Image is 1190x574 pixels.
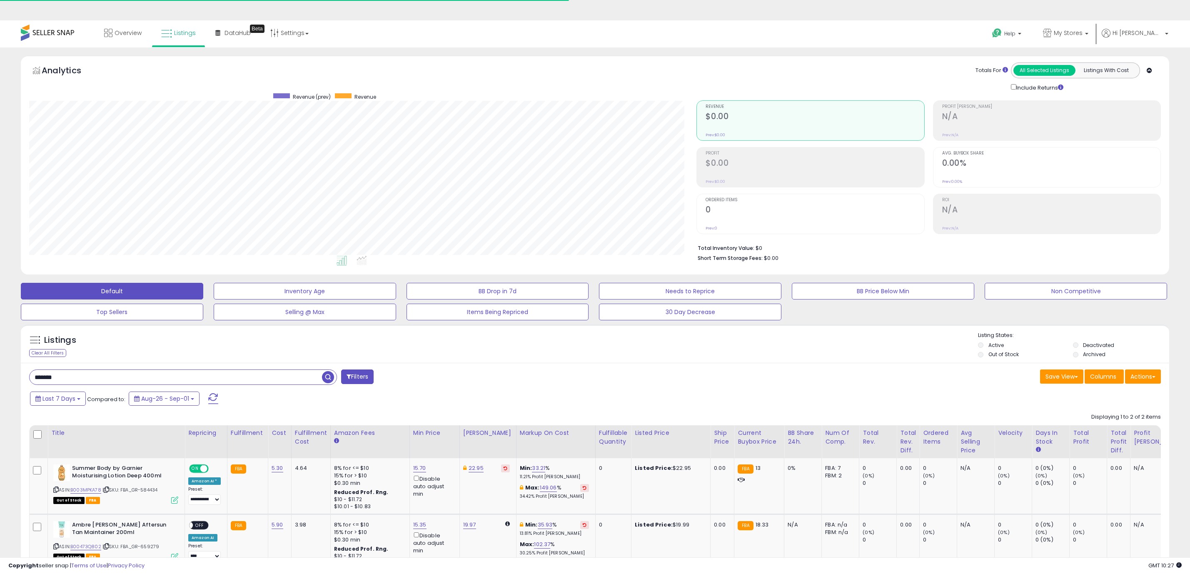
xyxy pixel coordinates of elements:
[72,464,173,482] b: Summer Body by Garnier Moisturising Lotion Deep 400ml
[975,67,1008,75] div: Totals For
[863,479,896,487] div: 0
[295,429,327,446] div: Fulfillment Cost
[998,472,1010,479] small: (0%)
[86,554,100,561] span: FBA
[1110,464,1124,472] div: 0.00
[272,429,288,437] div: Cost
[469,464,484,472] a: 22.95
[188,543,221,562] div: Preset:
[174,29,196,37] span: Listings
[978,332,1169,339] p: Listing States:
[706,205,924,216] h2: 0
[706,112,924,123] h2: $0.00
[1035,529,1047,536] small: (0%)
[1134,521,1180,529] div: N/A
[53,554,85,561] span: All listings that are currently out of stock and unavailable for purchase on Amazon
[706,158,924,170] h2: $0.00
[44,334,76,346] h5: Listings
[863,521,896,529] div: 0
[334,479,403,487] div: $0.30 min
[863,529,874,536] small: (0%)
[635,464,673,472] b: Listed Price:
[1083,342,1114,349] label: Deactivated
[1035,464,1069,472] div: 0 (0%)
[71,562,107,569] a: Terms of Use
[942,105,1160,109] span: Profit [PERSON_NAME]
[334,553,403,560] div: $10 - $11.72
[1134,429,1183,446] div: Profit [PERSON_NAME]
[1004,30,1015,37] span: Help
[334,489,389,496] b: Reduced Prof. Rng.
[53,521,178,560] div: ASIN:
[42,394,75,403] span: Last 7 Days
[30,392,86,406] button: Last 7 Days
[923,464,957,472] div: 0
[1073,429,1103,446] div: Total Profit
[334,472,403,479] div: 15% for > $10
[413,521,427,529] a: 15.35
[738,464,753,474] small: FBA
[1073,464,1107,472] div: 0
[998,479,1032,487] div: 0
[520,540,534,548] b: Max:
[599,429,628,446] div: Fulfillable Quantity
[788,521,815,529] div: N/A
[1075,65,1137,76] button: Listings With Cost
[463,429,513,437] div: [PERSON_NAME]
[985,283,1167,299] button: Non Competitive
[988,342,1004,349] label: Active
[155,20,202,45] a: Listings
[998,521,1032,529] div: 0
[635,464,704,472] div: $22.95
[525,484,540,492] b: Max:
[714,521,728,529] div: 0.00
[942,226,958,231] small: Prev: N/A
[985,22,1030,47] a: Help
[863,536,896,544] div: 0
[1073,479,1107,487] div: 0
[53,464,70,481] img: 41Dc8uw+8vL._SL40_.jpg
[407,304,589,320] button: Items Being Repriced
[738,429,781,446] div: Current Buybox Price
[923,536,957,544] div: 0
[295,521,324,529] div: 3.98
[960,464,988,472] div: N/A
[738,521,753,530] small: FBA
[599,464,625,472] div: 0
[863,464,896,472] div: 0
[1085,369,1124,384] button: Columns
[51,429,181,437] div: Title
[599,283,781,299] button: Needs to Reprice
[8,562,39,569] strong: Copyright
[706,198,924,202] span: Ordered Items
[1035,536,1069,544] div: 0 (0%)
[825,464,853,472] div: FBA: 7
[334,545,389,552] b: Reduced Prof. Rng.
[1040,369,1083,384] button: Save View
[923,529,935,536] small: (0%)
[334,429,406,437] div: Amazon Fees
[334,529,403,536] div: 15% for > $10
[520,484,589,499] div: %
[998,464,1032,472] div: 0
[599,521,625,529] div: 0
[53,497,85,504] span: All listings that are currently out of stock and unavailable for purchase on Amazon
[1110,521,1124,529] div: 0.00
[756,464,761,472] span: 13
[334,503,403,510] div: $10.01 - $10.83
[53,521,70,538] img: 31zbnM5NMrS._SL40_.jpg
[998,529,1010,536] small: (0%)
[214,304,396,320] button: Selling @ Max
[115,29,142,37] span: Overview
[714,429,731,446] div: Ship Price
[21,283,203,299] button: Default
[923,429,953,446] div: Ordered Items
[293,93,331,100] span: Revenue (prev)
[960,429,991,455] div: Avg Selling Price
[1110,429,1127,455] div: Total Profit Diff.
[231,521,246,530] small: FBA
[538,521,553,529] a: 35.93
[520,429,592,437] div: Markup on Cost
[225,29,251,37] span: DataHub
[520,464,589,480] div: %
